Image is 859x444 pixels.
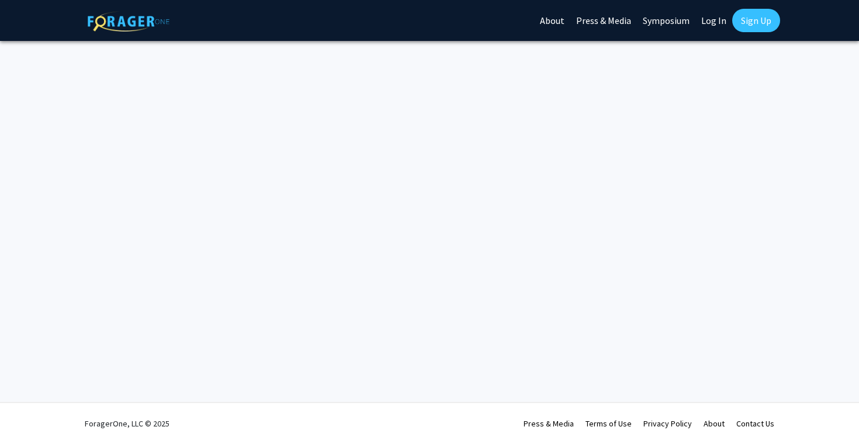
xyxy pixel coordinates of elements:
a: Sign Up [732,9,780,32]
a: Privacy Policy [643,418,692,429]
img: ForagerOne Logo [88,11,169,32]
a: Contact Us [736,418,774,429]
a: About [704,418,725,429]
div: ForagerOne, LLC © 2025 [85,403,169,444]
a: Press & Media [524,418,574,429]
a: Terms of Use [586,418,632,429]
